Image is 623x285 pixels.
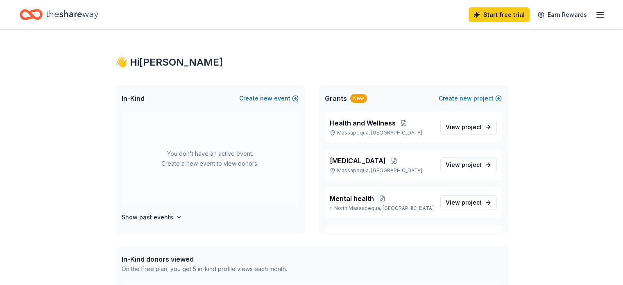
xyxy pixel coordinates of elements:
[122,112,299,206] div: You don't have an active event. Create a new event to view donors.
[462,123,482,130] span: project
[460,93,472,103] span: new
[469,7,530,22] a: Start free trial
[122,264,287,274] div: On the Free plan, you get 5 in-kind profile views each month.
[440,120,497,135] a: View project
[330,130,434,136] p: Massapequa, [GEOGRAPHIC_DATA]
[350,94,367,103] div: New
[330,118,396,128] span: Health and Wellness
[330,205,434,212] p: North Massapequa, [GEOGRAPHIC_DATA]
[440,157,497,172] a: View project
[20,5,98,24] a: Home
[446,198,482,207] span: View
[446,122,482,132] span: View
[122,254,287,264] div: In-Kind donors viewed
[440,195,497,210] a: View project
[439,93,502,103] button: Createnewproject
[115,56,508,69] div: 👋 Hi [PERSON_NAME]
[330,156,386,166] span: [MEDICAL_DATA]
[330,194,374,203] span: Mental health
[462,199,482,206] span: project
[260,93,272,103] span: new
[122,212,182,222] button: Show past events
[122,93,145,103] span: In-Kind
[239,93,299,103] button: Createnewevent
[446,160,482,170] span: View
[330,231,365,241] span: Prevention
[330,167,434,174] p: Massapequa, [GEOGRAPHIC_DATA]
[533,7,592,22] a: Earn Rewards
[325,93,347,103] span: Grants
[462,161,482,168] span: project
[122,212,173,222] h4: Show past events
